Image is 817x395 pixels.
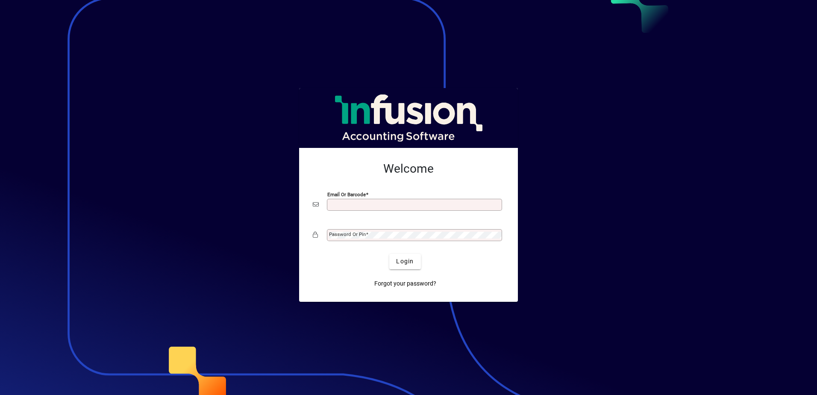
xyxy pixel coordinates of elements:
[374,279,436,288] span: Forgot your password?
[389,254,420,269] button: Login
[313,162,504,176] h2: Welcome
[371,276,440,292] a: Forgot your password?
[327,191,366,197] mat-label: Email or Barcode
[396,257,414,266] span: Login
[329,231,366,237] mat-label: Password or Pin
